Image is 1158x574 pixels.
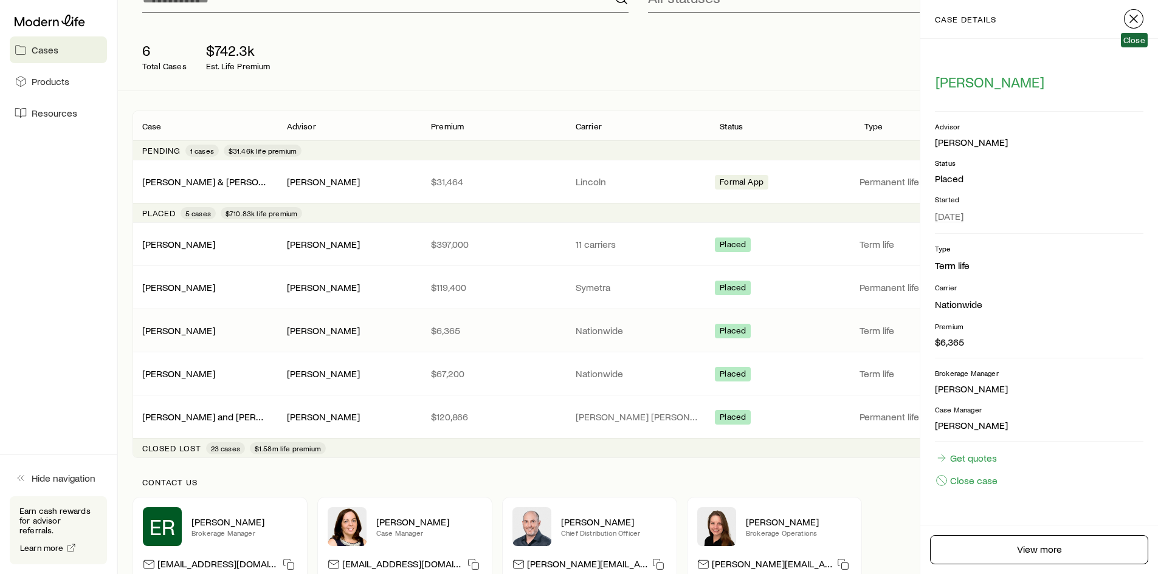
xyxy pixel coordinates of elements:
span: $1.58m life premium [255,443,321,453]
p: Symetra [576,281,701,293]
div: [PERSON_NAME] [142,367,215,380]
p: [PERSON_NAME] [561,516,667,528]
p: [PERSON_NAME] [935,383,1143,395]
a: [PERSON_NAME] [142,281,215,293]
p: Nationwide [576,324,701,337]
a: Products [10,68,107,95]
span: Cases [32,44,58,56]
p: Lincoln [576,176,701,188]
p: Nationwide [576,367,701,380]
span: Close [1123,35,1145,45]
p: $67,200 [431,367,556,380]
a: Get quotes [935,451,998,465]
p: Placed [142,208,176,218]
p: Pending [142,146,181,155]
p: Closed lost [142,443,201,453]
a: [PERSON_NAME] and [PERSON_NAME] [142,411,309,422]
p: Brokerage Operations [746,528,852,538]
div: Earn cash rewards for advisor referrals.Learn more [10,496,107,564]
p: [EMAIL_ADDRESS][DOMAIN_NAME] [342,558,463,574]
p: $120,866 [431,411,556,423]
p: Started [935,194,1143,204]
div: [PERSON_NAME] [287,176,360,188]
span: $710.83k life premium [226,208,297,218]
div: [PERSON_NAME] [287,281,360,294]
span: Placed [720,239,746,252]
p: $397,000 [431,238,556,250]
span: Placed [720,369,746,381]
a: [PERSON_NAME] [142,324,215,336]
p: Status [720,121,743,131]
p: Term life [860,324,994,337]
p: [PERSON_NAME] [PERSON_NAME] [576,411,701,423]
div: [PERSON_NAME] [287,238,360,251]
a: [PERSON_NAME] [142,238,215,250]
p: $31,464 [431,176,556,188]
p: Brokerage Manager [191,528,297,538]
span: $31.46k life premium [229,146,297,155]
div: [PERSON_NAME] [142,324,215,337]
span: Placed [720,412,746,425]
div: [PERSON_NAME] and [PERSON_NAME] [142,411,267,423]
span: Products [32,75,69,87]
a: View more [930,535,1148,564]
p: [PERSON_NAME] [376,516,482,528]
p: Case Manager [935,405,1143,414]
p: [PERSON_NAME] [191,516,297,528]
p: Total Cases [142,61,187,71]
button: Hide navigation [10,465,107,491]
span: ER [150,514,175,539]
span: Hide navigation [32,472,95,484]
span: Resources [32,107,77,119]
p: Est. Life Premium [206,61,271,71]
span: 5 cases [185,208,211,218]
div: [PERSON_NAME] [935,136,1008,149]
p: Carrier [576,121,602,131]
p: Brokerage Manager [935,368,1143,378]
span: 23 cases [211,443,240,453]
div: [PERSON_NAME] [287,411,360,423]
span: [PERSON_NAME] [936,73,1044,91]
img: Ellen Wall [697,507,736,546]
p: Premium [935,321,1143,331]
p: 11 carriers [576,238,701,250]
div: [PERSON_NAME] [287,367,360,380]
p: Chief Distribution Officer [561,528,667,538]
p: Type [864,121,883,131]
p: Status [935,158,1143,168]
p: $742.3k [206,42,271,59]
img: Heather McKee [328,507,367,546]
span: Placed [720,326,746,338]
li: Term life [935,258,1143,273]
span: Placed [720,282,746,295]
p: $6,365 [935,336,1143,348]
p: Permanent life [860,176,994,188]
p: [PERSON_NAME][EMAIL_ADDRESS][DOMAIN_NAME] [527,558,647,574]
p: Term life [860,238,994,250]
p: Carrier [935,282,1143,292]
p: Case [142,121,162,131]
button: Close case [935,474,998,487]
a: Resources [10,100,107,126]
p: Term life [860,367,994,380]
p: Placed [935,173,1143,185]
div: Client cases [133,111,1143,458]
button: [PERSON_NAME] [935,73,1045,92]
div: [PERSON_NAME] & [PERSON_NAME] [142,176,267,188]
p: Case Manager [376,528,482,538]
div: [PERSON_NAME] [142,238,215,251]
p: Advisor [935,121,1143,131]
p: Earn cash rewards for advisor referrals. [19,506,97,535]
p: [EMAIL_ADDRESS][DOMAIN_NAME] [157,558,278,574]
p: $6,365 [431,324,556,337]
p: Contact us [142,477,1134,487]
a: [PERSON_NAME] [142,367,215,379]
span: 1 cases [190,146,214,155]
span: Learn more [20,544,64,552]
div: [PERSON_NAME] [142,281,215,294]
p: Premium [431,121,464,131]
a: [PERSON_NAME] & [PERSON_NAME] [142,176,299,187]
p: [PERSON_NAME] [746,516,852,528]
p: $119,400 [431,281,556,293]
span: [DATE] [935,210,963,222]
